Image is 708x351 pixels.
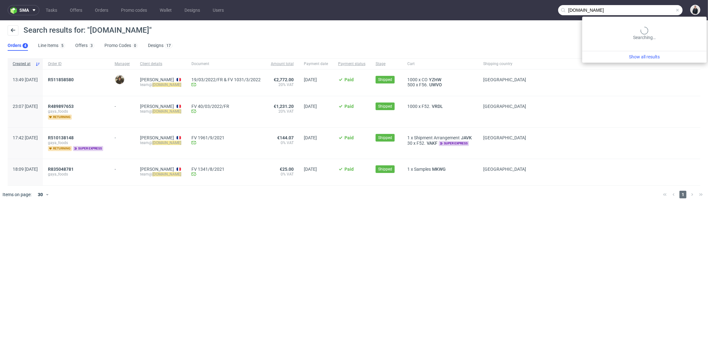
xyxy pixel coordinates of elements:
div: x [407,140,473,146]
a: Orders [91,5,112,15]
span: returning [48,115,72,120]
span: Search results for: "[DOMAIN_NAME]" [23,26,152,35]
span: 17:42 [DATE] [13,135,38,140]
a: VRDL [431,104,444,109]
span: Created at [13,61,33,67]
img: logo [10,7,19,14]
a: JAVK [460,135,473,140]
div: 5 [61,43,63,48]
span: [DATE] [304,135,317,140]
a: Promo Codes0 [104,41,138,51]
span: €25.00 [280,167,294,172]
a: [PERSON_NAME] [140,77,174,82]
span: 18:09 [DATE] [13,167,38,172]
span: Shipped [378,77,392,83]
a: VAKF [425,141,439,146]
span: gaya_foods [48,109,104,114]
a: Orders4 [8,41,28,51]
span: Shipment Arrangement [414,135,460,140]
div: Searching… [585,27,704,41]
mark: [DOMAIN_NAME] [152,141,181,145]
span: Paid [344,104,354,109]
a: Designs [181,5,204,15]
span: Payment status [338,61,365,67]
span: €144.07 [277,135,294,140]
span: super express [439,141,469,146]
span: €2,772.00 [274,77,294,82]
span: R510138148 [48,135,74,140]
a: R510138148 [48,135,75,140]
span: Cart [407,61,473,67]
span: Client details [140,61,181,67]
mark: [DOMAIN_NAME] [152,83,181,87]
a: Wallet [156,5,176,15]
span: Payment date [304,61,328,67]
span: Samples [414,167,431,172]
img: Nicolas Teissedre [115,75,124,84]
div: - [115,101,130,109]
div: x [407,77,473,82]
span: Document [191,61,261,67]
span: 30 [407,141,412,146]
a: MKWG [431,167,447,172]
a: YZHW [428,77,443,82]
span: returning [48,146,72,151]
span: R835048781 [48,167,74,172]
span: gaya_foods [48,140,104,145]
span: gaya_foods [48,172,104,177]
div: 0 [134,43,136,48]
div: - [115,164,130,172]
span: [GEOGRAPHIC_DATA] [483,135,526,140]
span: Paid [344,77,354,82]
span: 1 [407,167,410,172]
div: 4 [24,43,26,48]
span: sma [19,8,29,12]
a: Offers [66,5,86,15]
span: F52. [417,141,425,146]
a: [PERSON_NAME] [140,104,174,109]
span: [DATE] [304,167,317,172]
div: x [407,135,473,140]
span: [GEOGRAPHIC_DATA] [483,104,526,109]
span: Shipping country [483,61,526,67]
a: Offers3 [75,41,94,51]
span: 1000 [407,77,417,82]
a: Line Items5 [38,41,65,51]
a: R489897653 [48,104,75,109]
span: Items on page: [3,191,31,198]
div: 3 [90,43,93,48]
span: €1,231.20 [274,104,294,109]
span: [GEOGRAPHIC_DATA] [483,77,526,82]
span: Manager [115,61,130,67]
a: Tasks [42,5,61,15]
div: team@ [140,172,181,177]
span: 13:49 [DATE] [13,77,38,82]
button: sma [8,5,39,15]
a: R835048781 [48,167,75,172]
span: Paid [344,167,354,172]
span: Amount total [271,61,294,67]
span: Stage [376,61,397,67]
span: F52. [422,104,431,109]
span: R511858580 [48,77,74,82]
span: Order ID [48,61,104,67]
div: x [407,167,473,172]
span: Shipped [378,166,392,172]
div: team@ [140,109,181,114]
span: CO [422,77,428,82]
a: 19/03/2022/FR & FV 1031/3/2022 [191,77,261,82]
div: 30 [34,190,45,199]
span: F56. [419,82,428,87]
a: R511858580 [48,77,75,82]
span: 0% VAT [271,172,294,177]
a: [PERSON_NAME] [140,135,174,140]
span: R489897653 [48,104,74,109]
div: - [115,133,130,140]
div: x [407,104,473,109]
a: FV 40/03/2022/FR [191,104,261,109]
span: Shipped [378,135,392,141]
